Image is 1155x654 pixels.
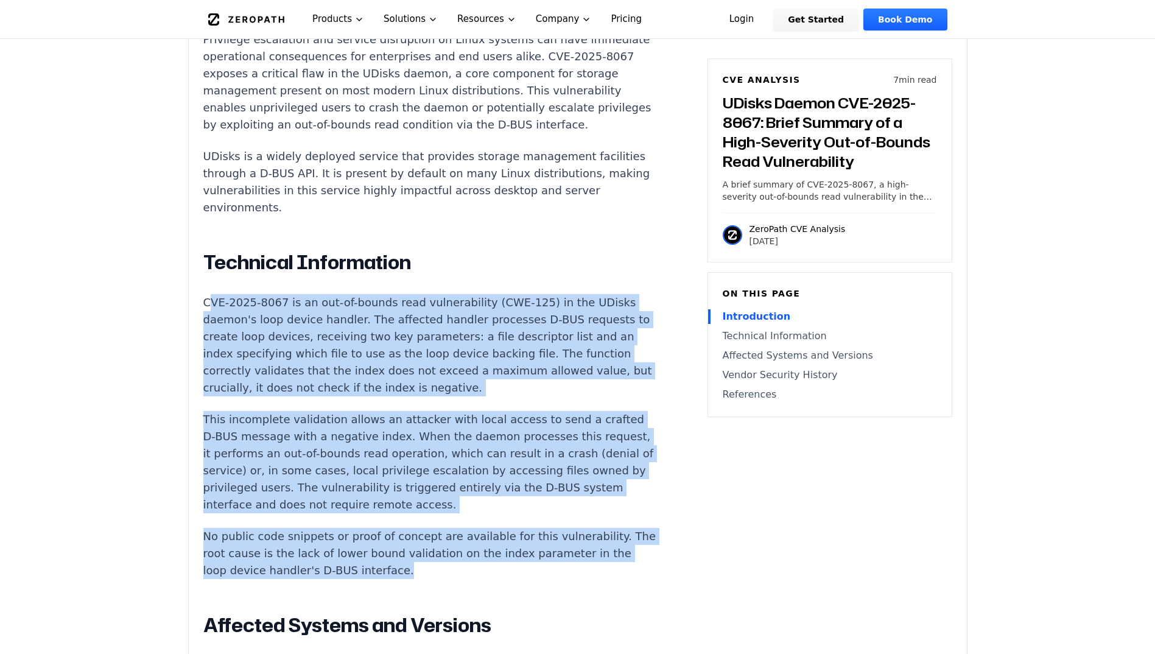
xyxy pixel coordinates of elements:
h2: Technical Information [203,250,656,275]
p: ZeroPath CVE Analysis [750,223,846,235]
h6: On this page [723,287,937,300]
h6: CVE Analysis [723,74,801,86]
a: Book Demo [863,9,947,30]
a: References [723,387,937,402]
p: A brief summary of CVE-2025-8067, a high-severity out-of-bounds read vulnerability in the UDisks ... [723,178,937,203]
a: Affected Systems and Versions [723,348,937,363]
a: Vendor Security History [723,368,937,382]
p: This incomplete validation allows an attacker with local access to send a crafted D-BUS message w... [203,411,656,513]
a: Login [715,9,769,30]
p: 7 min read [893,74,936,86]
p: [DATE] [750,235,846,247]
p: Privilege escalation and service disruption on Linux systems can have immediate operational conse... [203,31,656,133]
a: Get Started [773,9,858,30]
h3: UDisks Daemon CVE-2025-8067: Brief Summary of a High-Severity Out-of-Bounds Read Vulnerability [723,93,937,171]
img: ZeroPath CVE Analysis [723,225,742,245]
p: No public code snippets or proof of concept are available for this vulnerability. The root cause ... [203,528,656,579]
a: Technical Information [723,329,937,343]
p: CVE-2025-8067 is an out-of-bounds read vulnerability (CWE-125) in the UDisks daemon's loop device... [203,294,656,396]
p: UDisks is a widely deployed service that provides storage management facilities through a D-BUS A... [203,148,656,216]
h2: Affected Systems and Versions [203,613,656,638]
a: Introduction [723,309,937,324]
